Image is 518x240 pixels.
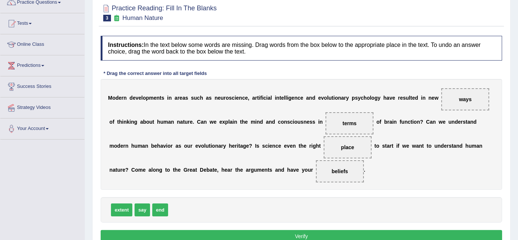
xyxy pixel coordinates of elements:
[455,119,458,125] b: d
[390,143,392,149] b: r
[146,95,149,101] b: p
[125,143,129,149] b: n
[0,13,84,32] a: Tests
[463,119,466,125] b: s
[201,119,204,125] b: a
[385,143,387,149] b: t
[129,95,133,101] b: d
[461,119,463,125] b: r
[266,119,269,125] b: a
[240,119,242,125] b: t
[153,119,154,125] b: t
[114,143,117,149] b: o
[364,95,367,101] b: h
[139,95,142,101] b: e
[243,143,246,149] b: g
[160,143,163,149] b: a
[225,119,229,125] b: p
[0,97,84,116] a: Strategy Videos
[367,95,370,101] b: o
[210,119,214,125] b: w
[151,143,154,149] b: b
[0,34,84,53] a: Online Class
[333,95,335,101] b: i
[343,120,357,126] span: terms
[459,96,472,102] span: ways
[190,143,192,149] b: r
[209,95,212,101] b: s
[127,119,130,125] b: k
[122,14,163,21] small: Human Nature
[294,119,298,125] b: o
[386,95,389,101] b: a
[428,95,432,101] b: n
[338,95,341,101] b: n
[160,95,161,101] b: t
[209,143,211,149] b: t
[257,143,260,149] b: s
[332,95,334,101] b: t
[307,119,310,125] b: e
[171,143,173,149] b: r
[201,143,204,149] b: o
[310,119,313,125] b: s
[383,95,387,101] b: h
[0,55,84,74] a: Predictions
[255,119,257,125] b: i
[134,119,138,125] b: g
[131,143,135,149] b: h
[260,95,262,101] b: f
[288,95,292,101] b: g
[143,119,146,125] b: b
[146,119,150,125] b: o
[300,143,304,149] b: h
[228,119,230,125] b: l
[242,95,245,101] b: c
[387,143,390,149] b: a
[275,95,277,101] b: i
[117,119,119,125] b: t
[275,143,278,149] b: c
[248,95,249,101] b: ,
[263,95,266,101] b: c
[119,119,122,125] b: h
[233,119,234,125] b: i
[223,143,226,149] b: y
[249,143,252,149] b: ?
[257,119,260,125] b: n
[122,119,124,125] b: i
[294,95,298,101] b: n
[204,143,206,149] b: l
[276,95,279,101] b: n
[408,119,411,125] b: c
[378,95,380,101] b: y
[411,119,413,125] b: t
[318,119,320,125] b: i
[410,95,412,101] b: t
[300,119,303,125] b: s
[232,95,235,101] b: c
[149,119,153,125] b: u
[183,119,185,125] b: t
[187,143,191,149] b: u
[237,143,239,149] b: i
[245,95,248,101] b: e
[435,95,439,101] b: w
[142,143,145,149] b: a
[341,95,344,101] b: a
[284,119,287,125] b: n
[432,95,435,101] b: e
[255,95,257,101] b: r
[204,119,207,125] b: n
[281,95,284,101] b: e
[255,143,257,149] b: I
[154,143,157,149] b: e
[278,119,281,125] b: c
[177,95,179,101] b: r
[166,143,167,149] b: i
[298,95,300,101] b: c
[193,119,194,125] b: .
[441,88,489,110] span: Drop target
[230,119,233,125] b: a
[412,95,415,101] b: e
